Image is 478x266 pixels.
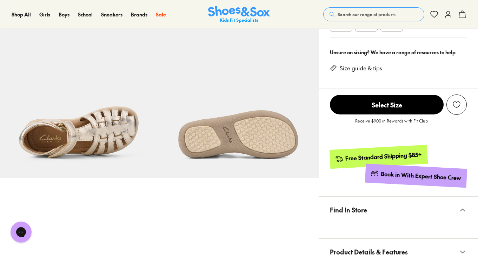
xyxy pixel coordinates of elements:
a: School [78,11,93,18]
a: Book in With Expert Shoe Crew [365,164,467,188]
iframe: Gorgias live chat messenger [7,219,35,245]
a: Sneakers [101,11,122,18]
button: Find In Store [319,197,478,223]
button: Select Size [330,94,444,115]
a: Free Standard Shipping $85+ [330,145,428,169]
a: Shop All [12,11,31,18]
button: Add to Wishlist [446,94,467,115]
iframe: Find in Store [330,223,467,230]
a: Sale [156,11,166,18]
a: Brands [131,11,147,18]
img: 9-556809_1 [159,19,319,178]
div: Book in With Expert Shoe Crew [381,170,462,182]
a: Shoes & Sox [208,6,270,23]
button: Product Details & Features [319,239,478,265]
img: SNS_Logo_Responsive.svg [208,6,270,23]
div: Free Standard Shipping $85+ [345,151,422,162]
span: Search our range of products [338,11,396,17]
p: Receive $9.00 in Rewards with Fit Club [355,118,428,130]
span: Find In Store [330,199,367,220]
a: Boys [59,11,69,18]
button: Search our range of products [323,7,424,21]
div: Unsure on sizing? We have a range of resources to help [330,49,467,56]
span: Product Details & Features [330,241,408,262]
a: Size guide & tips [340,64,382,72]
a: Girls [39,11,50,18]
